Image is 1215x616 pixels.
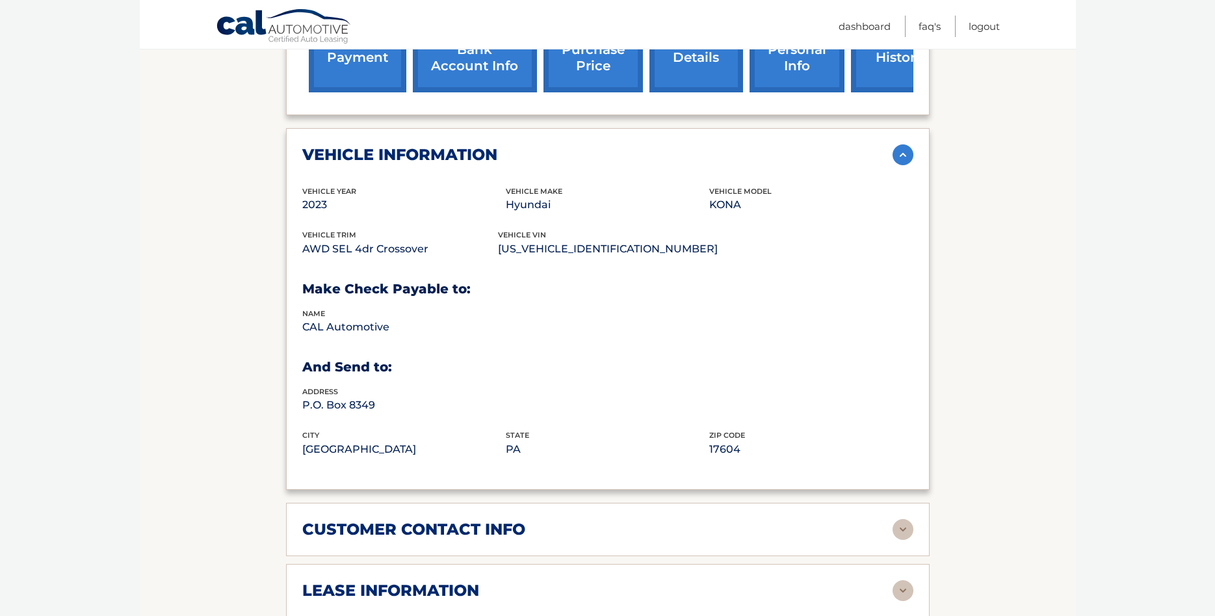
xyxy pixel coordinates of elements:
a: FAQ's [919,16,941,37]
p: Hyundai [506,196,709,214]
h2: customer contact info [302,520,525,539]
p: P.O. Box 8349 [302,396,506,414]
img: accordion-rest.svg [893,580,913,601]
img: accordion-active.svg [893,144,913,165]
a: Add/Remove bank account info [413,7,537,92]
p: [US_VEHICLE_IDENTIFICATION_NUMBER] [498,240,718,258]
p: KONA [709,196,913,214]
span: zip code [709,431,745,440]
span: vehicle make [506,187,562,196]
p: [GEOGRAPHIC_DATA] [302,440,506,459]
p: CAL Automotive [302,318,506,336]
a: update personal info [750,7,844,92]
a: payment history [851,7,948,92]
span: state [506,431,529,440]
a: request purchase price [543,7,643,92]
h3: And Send to: [302,359,913,375]
p: 17604 [709,440,913,459]
span: vehicle vin [498,230,546,239]
p: AWD SEL 4dr Crossover [302,240,498,258]
h2: vehicle information [302,145,497,165]
span: vehicle Year [302,187,356,196]
img: accordion-rest.svg [893,519,913,540]
a: account details [649,7,743,92]
p: 2023 [302,196,506,214]
a: Cal Automotive [216,8,352,46]
a: Logout [969,16,1000,37]
h3: Make Check Payable to: [302,281,913,297]
span: address [302,387,338,396]
h2: lease information [302,581,479,600]
span: name [302,309,325,318]
span: vehicle model [709,187,772,196]
p: PA [506,440,709,459]
span: city [302,431,319,440]
a: make a payment [309,7,406,92]
span: vehicle trim [302,230,356,239]
a: Dashboard [839,16,891,37]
